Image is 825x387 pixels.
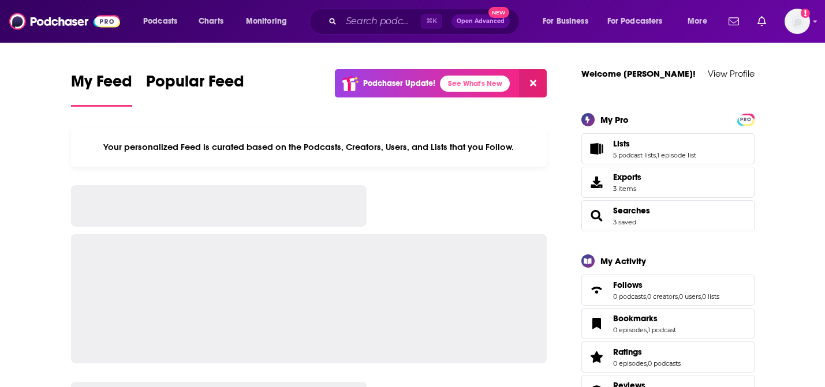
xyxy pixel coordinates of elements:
a: Follows [585,282,609,298]
span: Bookmarks [581,308,755,339]
a: Searches [613,205,650,216]
a: Welcome [PERSON_NAME]! [581,68,696,79]
a: Searches [585,208,609,224]
a: Charts [191,12,230,31]
a: View Profile [708,68,755,79]
a: Show notifications dropdown [753,12,771,31]
a: Ratings [585,349,609,365]
a: 0 podcasts [613,292,646,300]
a: 1 podcast [648,326,676,334]
a: 0 creators [647,292,678,300]
a: 0 lists [702,292,719,300]
button: open menu [535,12,603,31]
a: Lists [585,141,609,157]
a: 0 users [679,292,701,300]
span: Follows [613,280,643,290]
span: Bookmarks [613,313,658,324]
span: , [647,359,648,367]
span: Lists [613,138,630,149]
span: Exports [613,172,641,182]
button: Show profile menu [785,9,810,34]
a: 3 saved [613,218,636,226]
a: PRO [739,114,753,123]
button: open menu [238,12,302,31]
span: Podcasts [143,13,177,29]
div: My Pro [600,114,629,125]
span: Open Advanced [457,18,505,24]
span: Follows [581,275,755,306]
input: Search podcasts, credits, & more... [341,12,421,31]
a: 1 episode list [657,151,696,159]
a: 0 episodes [613,359,647,367]
span: Lists [581,133,755,164]
a: Ratings [613,347,681,357]
span: Charts [199,13,223,29]
span: , [678,292,679,300]
a: 0 podcasts [648,359,681,367]
span: Ratings [581,341,755,373]
span: 3 items [613,185,641,193]
a: See What's New [440,76,510,92]
button: open menu [600,12,680,31]
a: Lists [613,138,696,149]
button: open menu [680,12,722,31]
div: Search podcasts, credits, & more... [320,8,531,35]
div: Your personalized Feed is curated based on the Podcasts, Creators, Users, and Lists that you Follow. [71,127,547,167]
span: Exports [585,174,609,190]
span: New [488,7,509,18]
span: , [656,151,657,159]
span: Ratings [613,347,642,357]
a: Bookmarks [613,313,676,324]
button: open menu [135,12,192,31]
span: , [701,292,702,300]
span: ⌘ K [421,14,442,29]
a: 0 episodes [613,326,647,334]
span: PRO [739,115,753,124]
a: Bookmarks [585,315,609,332]
span: , [646,292,647,300]
span: Monitoring [246,13,287,29]
span: My Feed [71,72,132,98]
span: For Business [543,13,588,29]
span: Logged in as KSMolly [785,9,810,34]
svg: Add a profile image [801,9,810,18]
a: Popular Feed [146,72,244,107]
p: Podchaser Update! [363,78,435,88]
button: Open AdvancedNew [451,14,510,28]
a: My Feed [71,72,132,107]
span: Popular Feed [146,72,244,98]
span: For Podcasters [607,13,663,29]
a: Exports [581,167,755,198]
span: Searches [581,200,755,231]
a: Follows [613,280,719,290]
img: Podchaser - Follow, Share and Rate Podcasts [9,10,120,32]
span: More [688,13,707,29]
a: 5 podcast lists [613,151,656,159]
img: User Profile [785,9,810,34]
a: Show notifications dropdown [724,12,744,31]
div: My Activity [600,256,646,266]
span: , [647,326,648,334]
